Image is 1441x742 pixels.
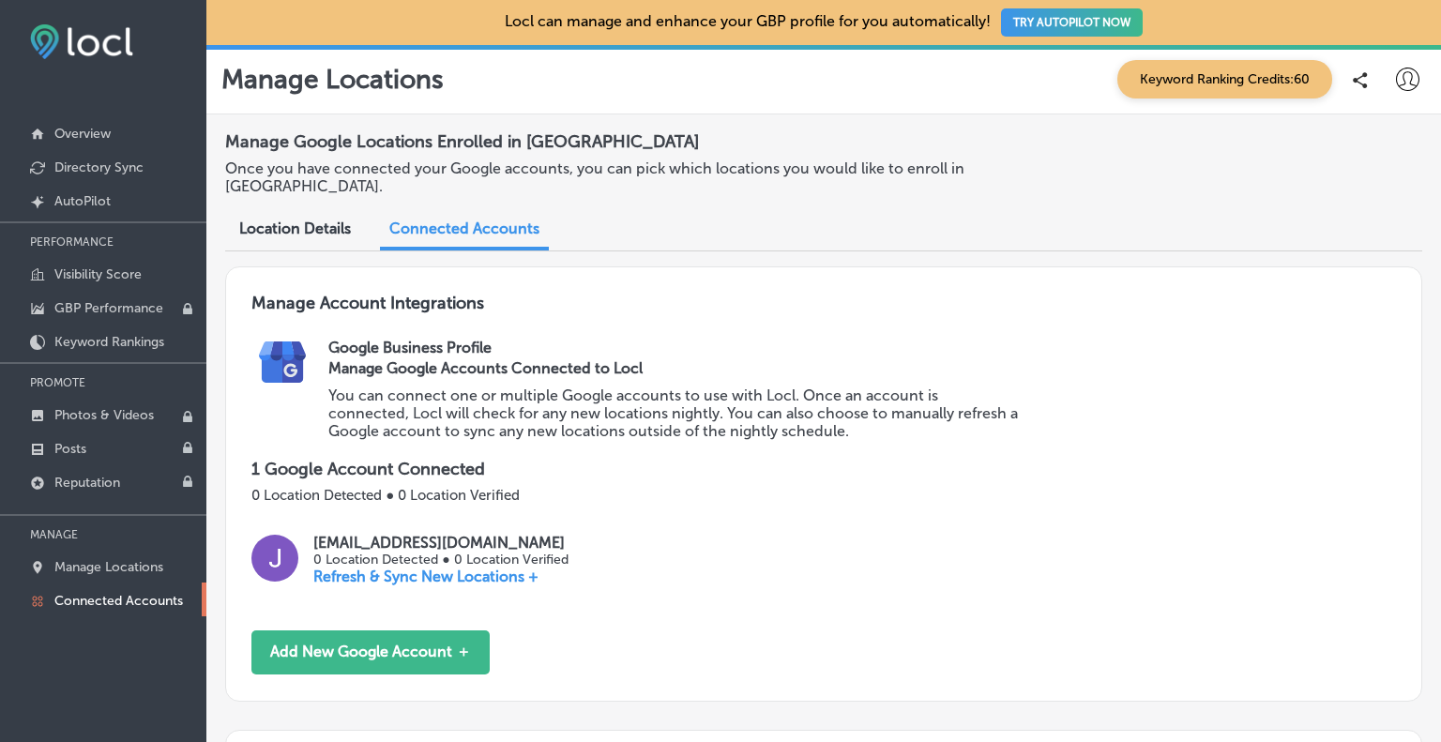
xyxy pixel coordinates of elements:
[54,193,111,209] p: AutoPilot
[251,630,490,674] button: Add New Google Account ＋
[54,407,154,423] p: Photos & Videos
[251,487,1396,504] p: 0 Location Detected ● 0 Location Verified
[313,534,568,552] p: [EMAIL_ADDRESS][DOMAIN_NAME]
[328,386,1023,440] p: You can connect one or multiple Google accounts to use with Locl. Once an account is connected, L...
[239,220,351,237] span: Location Details
[221,64,444,95] p: Manage Locations
[54,475,120,491] p: Reputation
[54,593,183,609] p: Connected Accounts
[251,293,1396,339] h3: Manage Account Integrations
[225,124,1422,159] h2: Manage Google Locations Enrolled in [GEOGRAPHIC_DATA]
[313,568,568,585] p: Refresh & Sync New Locations +
[313,552,568,568] p: 0 Location Detected ● 0 Location Verified
[389,220,539,237] span: Connected Accounts
[1001,8,1143,37] button: TRY AUTOPILOT NOW
[251,459,1396,479] p: 1 Google Account Connected
[54,334,164,350] p: Keyword Rankings
[54,559,163,575] p: Manage Locations
[54,300,163,316] p: GBP Performance
[54,441,86,457] p: Posts
[30,24,133,59] img: fda3e92497d09a02dc62c9cd864e3231.png
[328,339,1396,356] h2: Google Business Profile
[54,159,144,175] p: Directory Sync
[328,359,1023,377] h3: Manage Google Accounts Connected to Locl
[54,126,111,142] p: Overview
[225,159,1003,195] p: Once you have connected your Google accounts, you can pick which locations you would like to enro...
[1117,60,1332,98] span: Keyword Ranking Credits: 60
[54,266,142,282] p: Visibility Score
